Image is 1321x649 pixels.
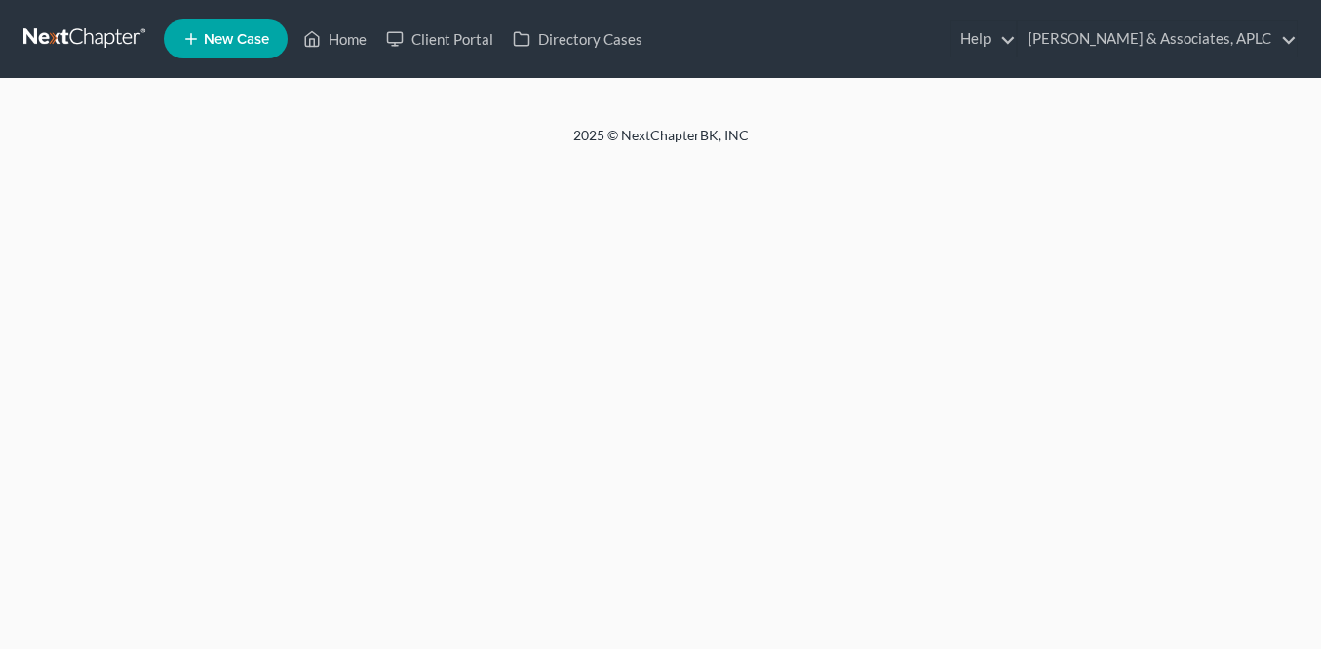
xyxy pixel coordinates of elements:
[164,19,288,58] new-legal-case-button: New Case
[951,21,1016,57] a: Help
[105,126,1217,161] div: 2025 © NextChapterBK, INC
[1018,21,1297,57] a: [PERSON_NAME] & Associates, APLC
[293,21,376,57] a: Home
[503,21,652,57] a: Directory Cases
[376,21,503,57] a: Client Portal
